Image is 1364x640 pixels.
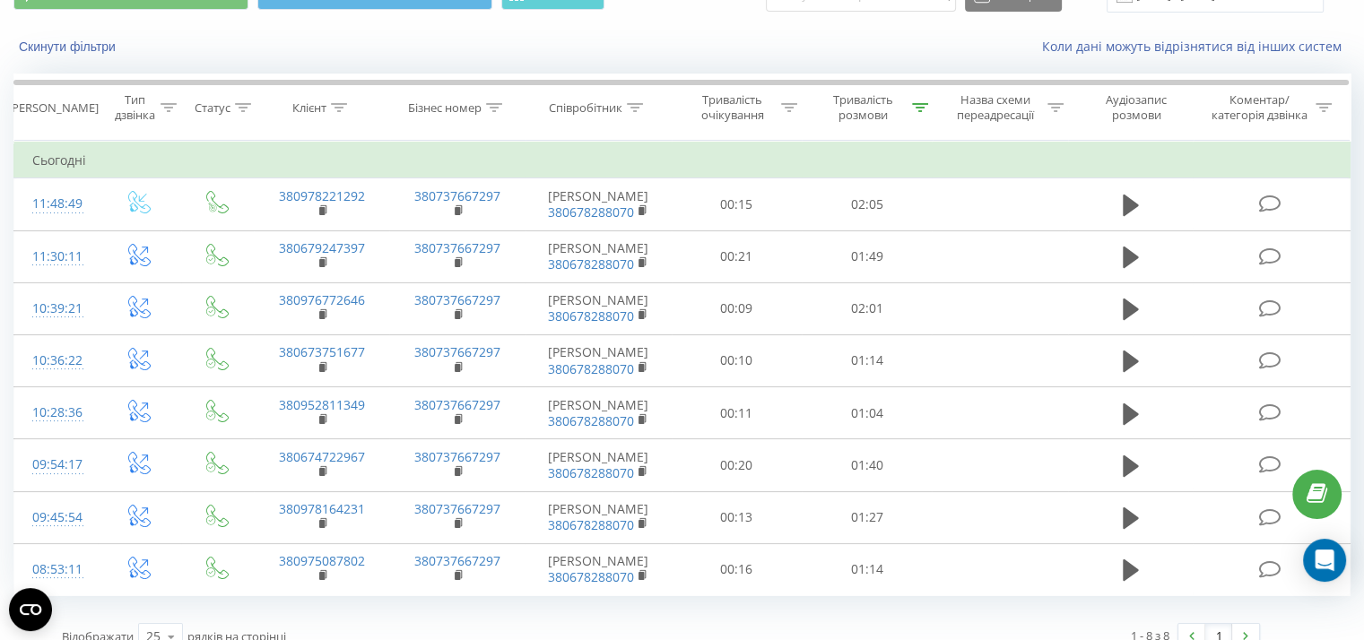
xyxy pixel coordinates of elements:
[279,291,365,308] a: 380976772646
[672,491,802,543] td: 00:13
[32,291,80,326] div: 10:39:21
[292,100,326,116] div: Клієнт
[1084,92,1189,123] div: Аудіозапис розмови
[802,230,932,282] td: 01:49
[414,187,500,204] a: 380737667297
[32,447,80,482] div: 09:54:17
[672,387,802,439] td: 00:11
[548,203,634,221] a: 380678288070
[818,92,908,123] div: Тривалість розмови
[672,230,802,282] td: 00:21
[526,178,672,230] td: [PERSON_NAME]
[526,387,672,439] td: [PERSON_NAME]
[1042,38,1351,55] a: Коли дані можуть відрізнятися вiд інших систем
[548,568,634,585] a: 380678288070
[526,439,672,491] td: [PERSON_NAME]
[414,291,500,308] a: 380737667297
[279,448,365,465] a: 380674722967
[802,178,932,230] td: 02:05
[279,187,365,204] a: 380978221292
[414,500,500,517] a: 380737667297
[195,100,230,116] div: Статус
[1303,539,1346,582] div: Open Intercom Messenger
[802,543,932,595] td: 01:14
[949,92,1043,123] div: Назва схеми переадресації
[408,100,482,116] div: Бізнес номер
[1206,92,1311,123] div: Коментар/категорія дзвінка
[279,552,365,569] a: 380975087802
[32,343,80,378] div: 10:36:22
[526,282,672,334] td: [PERSON_NAME]
[548,307,634,324] a: 380678288070
[9,588,52,631] button: Open CMP widget
[113,92,155,123] div: Тип дзвінка
[548,464,634,481] a: 380678288070
[414,239,500,256] a: 380737667297
[279,500,365,517] a: 380978164231
[802,334,932,386] td: 01:14
[13,39,125,55] button: Скинути фільтри
[802,282,932,334] td: 02:01
[672,439,802,491] td: 00:20
[32,395,80,430] div: 10:28:36
[414,343,500,360] a: 380737667297
[802,439,932,491] td: 01:40
[526,491,672,543] td: [PERSON_NAME]
[279,396,365,413] a: 380952811349
[526,230,672,282] td: [PERSON_NAME]
[14,143,1351,178] td: Сьогодні
[672,282,802,334] td: 00:09
[672,178,802,230] td: 00:15
[32,500,80,535] div: 09:45:54
[548,516,634,533] a: 380678288070
[8,100,99,116] div: [PERSON_NAME]
[526,334,672,386] td: [PERSON_NAME]
[526,543,672,595] td: [PERSON_NAME]
[688,92,778,123] div: Тривалість очікування
[548,412,634,429] a: 380678288070
[549,100,622,116] div: Співробітник
[672,543,802,595] td: 00:16
[414,448,500,465] a: 380737667297
[672,334,802,386] td: 00:10
[279,343,365,360] a: 380673751677
[802,387,932,439] td: 01:04
[279,239,365,256] a: 380679247397
[32,239,80,274] div: 11:30:11
[802,491,932,543] td: 01:27
[32,186,80,221] div: 11:48:49
[414,396,500,413] a: 380737667297
[548,360,634,377] a: 380678288070
[32,552,80,587] div: 08:53:11
[414,552,500,569] a: 380737667297
[548,255,634,272] a: 380678288070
